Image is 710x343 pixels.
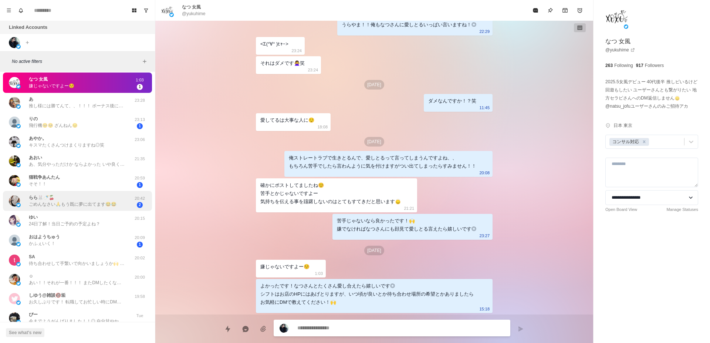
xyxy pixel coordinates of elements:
p: 15:18 [479,305,490,313]
img: picture [16,222,21,227]
p: 11:45 [479,104,490,112]
p: ぴー [29,311,38,318]
p: 263 [605,62,613,69]
button: Board View [128,4,140,16]
p: らら🐰🍼🍒 [29,194,54,201]
p: Linked Accounts [9,24,47,31]
p: 917 [636,62,643,69]
p: 23:27 [479,232,490,240]
p: 20:15 [131,215,149,222]
p: 23:24 [308,66,318,74]
img: picture [624,24,628,29]
p: 21:21 [404,204,414,212]
p: ごめんなさい🙏もう既に夢に出てます😂😂 [29,201,116,208]
p: しゆう@雑談🔞垢 [29,292,65,299]
p: [DATE] [364,80,384,90]
button: Add media [256,322,271,336]
div: 俺ストレートラブで生きとるんで、愛しとるって言ってしまうんですよね、、 もちろん苦手でしたら言わんように気を付けますがつい出てしまったらすみません！！ [289,154,476,170]
img: picture [16,104,21,109]
p: あ [29,96,33,102]
img: picture [16,203,21,207]
button: Add reminder [572,3,587,18]
p: なつ 女風 [182,4,201,10]
button: Quick replies [220,322,235,336]
button: Menu [3,4,15,16]
img: picture [9,195,20,206]
p: あい！！それが一番！！！ またDMしたくなったり元気出てきたらお気軽にお待ちしております！！◎ [29,279,125,286]
img: picture [9,155,20,167]
span: 1 [137,123,143,129]
div: Remove コンサル対応 [640,138,648,146]
img: picture [16,163,21,167]
a: Manage Statuses [666,206,698,213]
div: 苦手じゃないなら良かったです！🙌 嫌でなければなつさんにも顔見て愛しとる言えたら嬉しいです◎ [337,217,476,233]
p: 1:03 [131,77,149,83]
img: picture [16,144,21,148]
div: ダメなんですか！？笑 [428,97,476,105]
img: picture [16,320,21,324]
p: りの [29,115,38,122]
a: Open Board View [605,206,637,213]
p: Tue [131,313,149,319]
div: 確かにポストしてましたね☺️ 苦手とかじゃないですよー 気持ちを伝える事を躊躇しないのはとてもすてきだと思います🙂‍↕️ [260,181,401,206]
img: picture [16,44,21,49]
p: [DATE] [364,246,384,255]
p: かふぇいく！ [29,240,55,247]
p: 20:02 [131,255,149,261]
button: Mark as read [528,3,543,18]
p: 21:35 [131,156,149,162]
p: ゆい [29,214,38,221]
img: picture [9,37,20,48]
p: 猫戦争あんたん [29,174,60,181]
p: 22:29 [479,27,490,36]
img: picture [605,6,628,28]
div: それはダメです🙅‍♀️笑 [260,59,305,67]
p: @yukuhime [182,10,206,17]
img: picture [16,84,21,89]
p: あ、気分やっただけか ならよかった いや良くはないけど良かった◎ わざわざ連絡くれたのにごめんね🙏 [29,161,125,168]
p: 23:06 [131,137,149,143]
p: あおい [29,154,42,161]
p: No active filters [12,58,140,65]
img: picture [16,262,21,266]
p: なつ 女風 [29,76,48,83]
button: Notifications [15,4,27,16]
p: お久しぶりです！ 転職してお忙しい時にDMいただけただけでもう愛を感じます🙌 いやいや[PERSON_NAME]出せんのは俺の努力不足やと思うけん！ ご予約前の不安なことあったらいつでもDMくだ... [29,299,125,305]
button: Archive [558,3,572,18]
button: Show unread conversations [140,4,152,16]
p: Following [614,62,633,69]
button: Send message [513,322,528,336]
img: picture [9,255,20,266]
div: よかったです！なつさんとたくさん愛し合えたら嬉しいです◎ シフトはお店のHPにはあげとりますが、いつ頃が良いとか待ち合わせ場所の希望とかありましたらお気軽にDMで教えてください！🙌 [260,282,476,306]
p: ︎︎︎︎おはようちゅう [29,233,60,240]
p: ☺︎ [29,273,33,279]
div: 嫌じゃないですよー☺️ [260,263,310,271]
img: picture [16,300,21,305]
img: picture [16,242,21,246]
button: Reply with AI [238,322,253,336]
img: picture [9,235,20,246]
button: See what's new [6,328,44,337]
p: 日本 東京 [613,122,632,129]
img: picture [16,182,21,187]
p: なつ 女風 [605,37,630,46]
span: 1 [137,84,143,90]
img: picture [9,215,20,226]
p: SA [29,253,35,260]
div: 愛してるは大事な人に😌 [260,116,314,124]
p: 23:24 [291,47,302,55]
img: picture [9,274,20,285]
img: picture [9,312,20,323]
p: 20:59 [131,175,149,181]
img: picture [169,13,174,17]
p: 24日了解！当日ご予約の予定よね？ [29,221,100,227]
img: picture [9,117,20,128]
img: picture [16,124,21,128]
div: <Σ(°∀° )ﾋｬｰ> [260,40,288,48]
p: 18:08 [317,123,328,131]
p: 19:58 [131,293,149,300]
p: 待ち合わせして手繋いで向かいましょうか🙌 日にち今のところだいたいのご希望ありますか？◎ 幸せだと思ってくれとったらいいんですが！ [PERSON_NAME]と幸せな時間過ごせるのも楽しみにしと... [29,260,125,267]
p: 今までようがんばりました！！◎ 自分甘やかすんとても大事ですね🙌 [29,318,125,324]
p: 2025.5女風デビュー 40代後半 推しピいるけど回遊もしたい ユーザーさんとも繋がりたい 地方セラピさんへのDM返信しません🙂‍↕️ @natsu_jofuユーザーさんのみご招待アカ [605,78,698,110]
img: picture [9,293,20,304]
